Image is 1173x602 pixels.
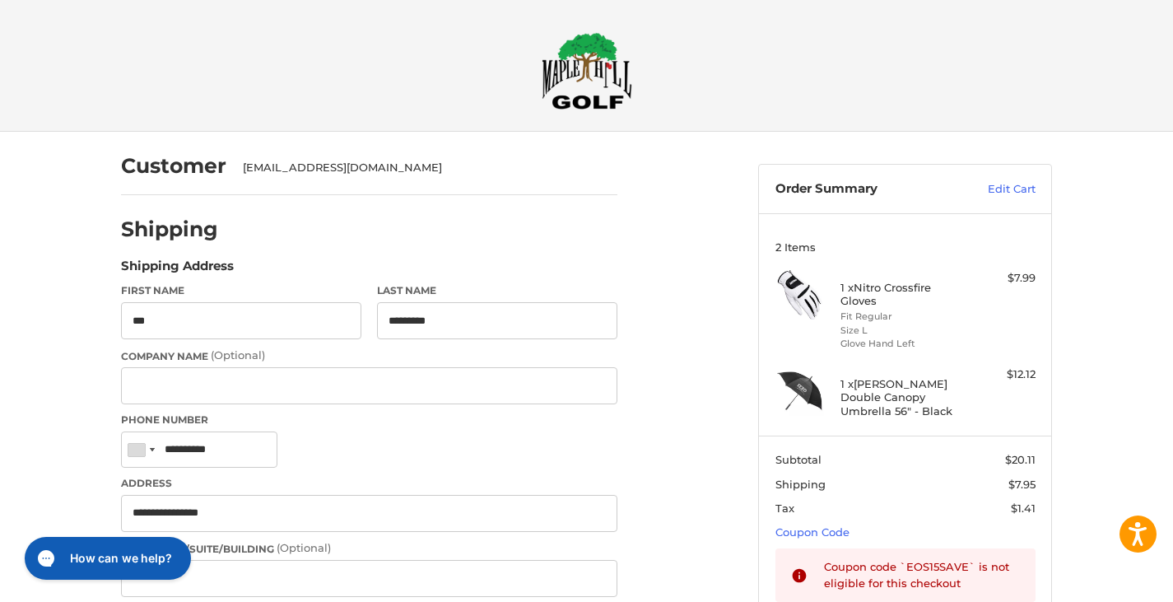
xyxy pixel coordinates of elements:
h2: Customer [121,153,226,179]
div: $12.12 [971,366,1036,383]
h3: 2 Items [775,240,1036,254]
span: Shipping [775,478,826,491]
label: Last Name [377,283,617,298]
span: $7.95 [1008,478,1036,491]
label: Apartment/Suite/Building [121,540,617,557]
h4: 1 x [PERSON_NAME] Double Canopy Umbrella 56" - Black [840,377,966,418]
legend: Shipping Address [121,257,234,283]
h2: Shipping [121,217,218,242]
small: (Optional) [211,348,265,362]
span: $20.11 [1005,453,1036,466]
span: $1.41 [1011,502,1036,515]
li: Glove Hand Left [840,337,966,351]
div: [EMAIL_ADDRESS][DOMAIN_NAME] [243,160,602,176]
img: Maple Hill Golf [542,32,632,110]
label: First Name [121,283,361,298]
label: Company Name [121,348,617,364]
div: Coupon code `EOS15SAVE` is not eligible for this checkout [824,559,1020,591]
label: Phone Number [121,413,617,427]
label: Address [121,476,617,491]
div: $7.99 [971,270,1036,287]
small: (Optional) [277,541,331,554]
a: Coupon Code [775,525,849,539]
h3: Order Summary [775,181,952,198]
span: Subtotal [775,453,822,466]
h4: 1 x Nitro Crossfire Gloves [840,281,966,308]
iframe: Gorgias live chat messenger [16,531,196,586]
li: Fit Regular [840,310,966,324]
li: Size L [840,324,966,338]
span: Tax [775,502,794,515]
a: Edit Cart [952,181,1036,198]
